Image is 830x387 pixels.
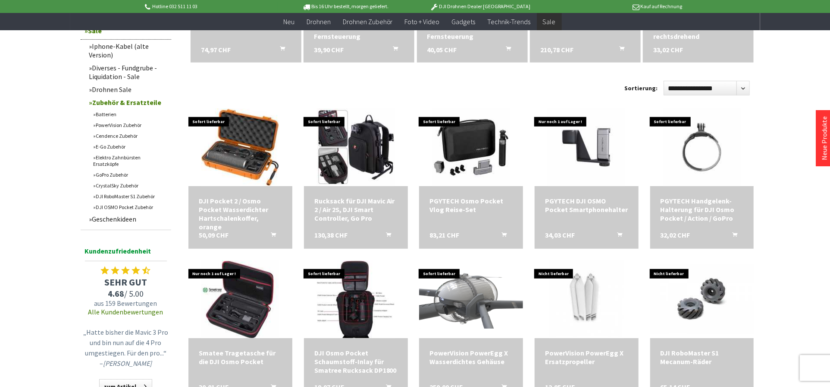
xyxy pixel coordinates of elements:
[81,299,171,308] span: aus 159 Bewertungen
[269,44,290,56] button: In den Warenkorb
[283,17,294,26] span: Neu
[260,231,281,242] button: In den Warenkorb
[661,197,744,222] div: PGYTECH Handgelenk-Halterung für DJI Osmo Pocket / Action / GoPro
[89,191,171,202] a: DJI RoboMaster S1 Zubehör
[419,270,523,329] img: PowerVision PowerEgg X Wasserdichtes Gehäuse
[376,231,397,242] button: In den Warenkorb
[199,349,282,366] a: Smatee Tragetasche für die DJI Osmo Pocket 30,01 CHF In den Warenkorb
[301,13,337,31] a: Drohnen
[81,22,171,40] a: Sale
[496,44,517,56] button: In den Warenkorb
[545,231,575,239] span: 34,03 CHF
[452,17,476,26] span: Gadgets
[545,349,628,366] a: PowerVision PowerEgg X Ersatzpropeller 12,95 CHF
[543,17,556,26] span: Sale
[314,349,398,374] div: DJI Osmo Pocket Schaumstoff-Inlay für Smatree Rucksack DP1800
[199,349,282,366] div: Smatee Tragetasche für die DJI Osmo Pocket
[85,61,171,83] a: Diverses - Fundgrube - Liquidation - Sale
[399,13,446,31] a: Foto + Video
[482,13,537,31] a: Technik-Trends
[545,197,628,214] a: PGYTECH DJI OSMO Pocket Smartphonehalter 34,03 CHF In den Warenkorb
[653,44,683,55] span: 33,02 CHF
[491,231,512,242] button: In den Warenkorb
[429,197,513,214] div: PGYTECH Osmo Pocket Vlog Reise-Set
[85,40,171,61] a: Iphone-Kabel (alte Version)
[820,116,829,160] a: Neue Produkte
[545,349,628,366] div: PowerVision PowerEgg X Ersatzpropeller
[488,17,531,26] span: Technik-Trends
[661,231,690,239] span: 32,02 CHF
[201,44,231,55] span: 74,97 CHF
[337,13,399,31] a: Drohnen Zubehör
[537,13,562,31] a: Sale
[89,202,171,213] a: DJI OSMO Pocket Zubehör
[85,213,171,225] a: Geschenkideen
[548,1,682,12] p: Kauf auf Rechnung
[85,96,171,109] a: Zubehör & Ersatzteile
[405,17,440,26] span: Foto + Video
[89,109,171,120] a: Batterien
[446,13,482,31] a: Gadgets
[382,44,403,56] button: In den Warenkorb
[429,349,513,366] div: PowerVision PowerEgg X Wasserdichtes Gehäuse
[89,120,171,130] a: PowerVision Zubehör
[81,276,171,288] span: SEHR GUT
[81,288,171,299] span: / 5.00
[201,260,279,338] img: Smatee Tragetasche für die DJI Osmo Pocket
[432,108,510,186] img: PGYTECH Osmo Pocket Vlog Reise-Set
[199,197,282,231] a: DJI Pocket 2 / Osmo Pocket Wasserdichter Hartschalenkoffer, orange 50,09 CHF In den Warenkorb
[548,108,625,186] img: PGYTECH DJI OSMO Pocket Smartphonehalter
[661,197,744,222] a: PGYTECH Handgelenk-Halterung für DJI Osmo Pocket / Action / GoPro 32,02 CHF In den Warenkorb
[89,141,171,152] a: E-Go Zubehör
[661,349,744,366] div: DJI RoboMaster S1 Mecanum-Räder
[427,44,457,55] span: 40,05 CHF
[199,197,282,231] div: DJI Pocket 2 / Osmo Pocket Wasserdichter Hartschalenkoffer, orange
[650,265,754,334] img: DJI RoboMaster S1 Mecanum-Räder
[314,231,348,239] span: 130,38 CHF
[607,231,627,242] button: In den Warenkorb
[88,308,163,316] a: Alle Kundenbewertungen
[108,288,124,299] span: 4.68
[317,108,395,186] img: Rucksack für DJI Mavic Air 2 / Air 2S, DJI Smart Controller, Go Pro
[625,81,658,95] label: Sortierung:
[307,17,331,26] span: Drohnen
[343,17,393,26] span: Drohnen Zubehör
[314,197,398,222] div: Rucksack für DJI Mavic Air 2 / Air 2S, DJI Smart Controller, Go Pro
[85,245,167,261] span: Kundenzufriedenheit
[83,327,169,368] p: „Hatte bisher die Mavic 3 Pro und bin nun auf die 4 Pro umgestiegen. Für den pro...“ –
[277,13,301,31] a: Neu
[85,83,171,96] a: Drohnen Sale
[144,1,278,12] p: Hotline 032 511 11 03
[317,260,395,338] img: DJI Osmo Pocket Schaumstoff-Inlay für Smatree Rucksack DP1800
[429,231,459,239] span: 83,21 CHF
[609,44,630,56] button: In den Warenkorb
[89,180,171,191] a: CrystalSky Zubehör
[199,231,229,239] span: 50,09 CHF
[549,260,624,338] img: PowerVision PowerEgg X Ersatzpropeller
[103,359,152,368] em: [PERSON_NAME]
[314,349,398,374] a: DJI Osmo Pocket Schaumstoff-Inlay für Smatree Rucksack DP1800 19,97 CHF In den Warenkorb
[429,349,513,366] a: PowerVision PowerEgg X Wasserdichtes Gehäuse 250,00 CHF In den Warenkorb
[540,44,573,55] span: 210,78 CHF
[314,197,398,222] a: Rucksack für DJI Mavic Air 2 / Air 2S, DJI Smart Controller, Go Pro 130,38 CHF In den Warenkorb
[413,1,548,12] p: DJI Drohnen Dealer [GEOGRAPHIC_DATA]
[314,44,344,55] span: 39,90 CHF
[722,231,742,242] button: In den Warenkorb
[429,197,513,214] a: PGYTECH Osmo Pocket Vlog Reise-Set 83,21 CHF In den Warenkorb
[201,108,279,186] img: DJI Pocket 2 / Osmo Pocket Wasserdichter Hartschalenkoffer, orange
[278,1,413,12] p: Bis 16 Uhr bestellt, morgen geliefert.
[661,349,744,366] a: DJI RoboMaster S1 Mecanum-Räder 65,14 CHF
[89,169,171,180] a: GoPro Zubehör
[89,152,171,169] a: Elektro Zahnbürsten Ersatzköpfe
[89,130,171,141] a: Cendence Zubehör
[545,197,628,214] div: PGYTECH DJI OSMO Pocket Smartphonehalter
[663,108,741,186] img: PGYTECH Handgelenk-Halterung für DJI Osmo Pocket / Action / GoPro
